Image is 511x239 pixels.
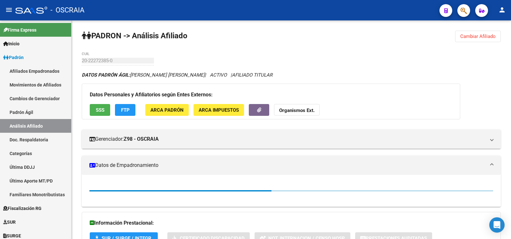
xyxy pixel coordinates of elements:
[3,219,16,226] span: SUR
[460,34,496,39] span: Cambiar Afiliado
[194,104,244,116] button: ARCA Impuestos
[121,107,130,113] span: FTP
[3,205,42,212] span: Fiscalización RG
[150,107,184,113] span: ARCA Padrón
[50,3,84,17] span: - OSCRAIA
[498,6,506,14] mat-icon: person
[199,107,239,113] span: ARCA Impuestos
[82,72,272,78] i: | ACTIVO |
[279,108,315,113] strong: Organismos Ext.
[124,136,159,143] strong: Z98 - OSCRAIA
[3,40,19,47] span: Inicio
[90,219,493,228] h3: Información Prestacional:
[3,54,24,61] span: Padrón
[82,72,205,78] span: [PERSON_NAME] [PERSON_NAME]
[90,104,110,116] button: SSS
[274,104,320,116] button: Organismos Ext.
[489,217,505,233] div: Open Intercom Messenger
[232,72,272,78] span: AFILIADO TITULAR
[90,90,452,99] h3: Datos Personales y Afiliatorios según Entes Externos:
[89,162,485,169] mat-panel-title: Datos de Empadronamiento
[96,107,104,113] span: SSS
[82,31,187,40] strong: PADRON -> Análisis Afiliado
[455,31,501,42] button: Cambiar Afiliado
[82,175,501,207] div: Datos de Empadronamiento
[145,104,189,116] button: ARCA Padrón
[115,104,135,116] button: FTP
[89,136,485,143] mat-panel-title: Gerenciador:
[3,26,36,34] span: Firma Express
[82,130,501,149] mat-expansion-panel-header: Gerenciador:Z98 - OSCRAIA
[5,6,13,14] mat-icon: menu
[82,156,501,175] mat-expansion-panel-header: Datos de Empadronamiento
[82,72,130,78] strong: DATOS PADRÓN ÁGIL:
